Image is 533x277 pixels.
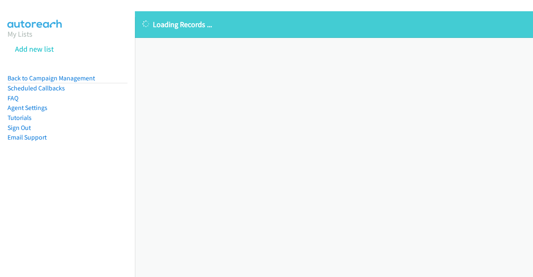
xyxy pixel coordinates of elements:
a: My Lists [7,29,32,39]
a: Email Support [7,133,47,141]
a: Add new list [15,44,54,54]
a: Tutorials [7,114,32,122]
a: FAQ [7,94,18,102]
a: Scheduled Callbacks [7,84,65,92]
p: Loading Records ... [142,19,526,30]
a: Sign Out [7,124,31,132]
a: Agent Settings [7,104,47,112]
a: Back to Campaign Management [7,74,95,82]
